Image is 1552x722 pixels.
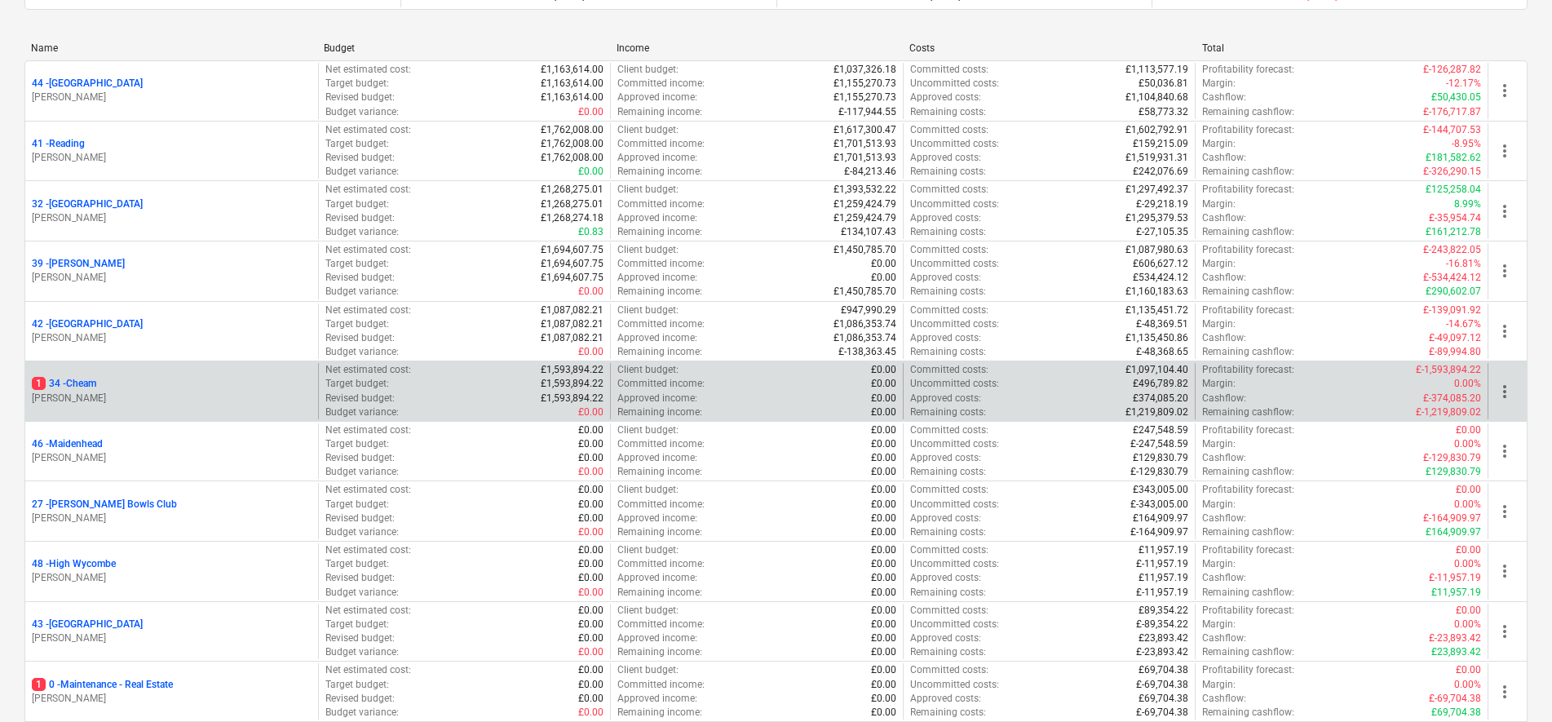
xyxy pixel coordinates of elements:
span: more_vert [1495,382,1514,401]
p: 42 - [GEOGRAPHIC_DATA] [32,317,143,331]
p: Committed costs : [910,483,988,497]
div: 10 -Maintenance - Real Estate[PERSON_NAME] [32,678,312,706]
div: 46 -Maidenhead[PERSON_NAME] [32,437,312,465]
p: £1,135,450.86 [1125,331,1188,345]
p: £134,107.43 [841,225,896,239]
div: 43 -[GEOGRAPHIC_DATA][PERSON_NAME] [32,618,312,645]
p: Approved costs : [910,512,981,525]
span: more_vert [1495,441,1514,461]
p: £-35,954.74 [1429,211,1481,225]
p: Approved costs : [910,211,981,225]
p: Remaining cashflow : [1202,225,1294,239]
div: 134 -Cheam[PERSON_NAME] [32,377,312,405]
p: £1,259,424.79 [833,197,896,211]
p: Profitability forecast : [1202,483,1294,497]
p: £1,163,614.00 [541,77,604,91]
p: Revised budget : [325,271,395,285]
span: more_vert [1495,682,1514,702]
p: £0.00 [578,465,604,479]
p: Remaining cashflow : [1202,165,1294,179]
p: Committed income : [617,437,705,451]
p: £1,268,275.01 [541,197,604,211]
p: Margin : [1202,137,1236,151]
p: Target budget : [325,317,389,331]
p: £129,830.79 [1133,451,1188,465]
p: £-48,368.65 [1136,345,1188,359]
p: £1,087,082.21 [541,331,604,345]
p: £-84,213.46 [844,165,896,179]
p: £-1,219,809.02 [1416,405,1481,419]
p: Net estimated cost : [325,63,411,77]
div: Name [31,42,311,54]
p: £1,450,785.70 [833,285,896,299]
p: Client budget : [617,483,679,497]
p: Target budget : [325,257,389,271]
p: 0.00% [1454,437,1481,451]
p: 34 - Cheam [32,377,96,391]
p: Approved costs : [910,271,981,285]
p: Remaining income : [617,165,702,179]
p: Revised budget : [325,331,395,345]
p: Cashflow : [1202,211,1246,225]
p: Approved income : [617,271,697,285]
p: Remaining cashflow : [1202,285,1294,299]
p: £50,430.05 [1431,91,1481,104]
p: £0.00 [871,437,896,451]
p: £-129,830.79 [1423,451,1481,465]
p: Net estimated cost : [325,363,411,377]
p: £0.00 [871,451,896,465]
p: Uncommitted costs : [910,197,999,211]
p: Committed costs : [910,63,988,77]
p: Remaining cashflow : [1202,465,1294,479]
p: Cashflow : [1202,91,1246,104]
p: £-49,097.12 [1429,331,1481,345]
p: Remaining costs : [910,285,986,299]
p: £159,215.09 [1133,137,1188,151]
p: £0.00 [871,423,896,437]
p: Approved costs : [910,392,981,405]
p: £-1,593,894.22 [1416,363,1481,377]
p: £1,393,532.22 [833,183,896,197]
p: £1,593,894.22 [541,392,604,405]
p: £1,087,082.21 [541,303,604,317]
p: £1,155,270.73 [833,77,896,91]
p: Remaining costs : [910,345,986,359]
p: Client budget : [617,183,679,197]
p: 27 - [PERSON_NAME] Bowls Club [32,498,177,512]
p: Remaining cashflow : [1202,405,1294,419]
p: Profitability forecast : [1202,243,1294,257]
p: £0.00 [578,451,604,465]
p: Committed costs : [910,243,988,257]
p: £1,087,980.63 [1125,243,1188,257]
p: Remaining income : [617,285,702,299]
p: 32 - [GEOGRAPHIC_DATA] [32,197,143,211]
p: Cashflow : [1202,151,1246,165]
p: [PERSON_NAME] [32,571,312,585]
p: 0 - Maintenance - Real Estate [32,678,173,692]
span: 1 [32,377,46,390]
p: £-374,085.20 [1423,392,1481,405]
p: £1,617,300.47 [833,123,896,137]
p: Profitability forecast : [1202,303,1294,317]
p: Committed costs : [910,303,988,317]
p: £343,005.00 [1133,483,1188,497]
div: 27 -[PERSON_NAME] Bowls Club[PERSON_NAME] [32,498,312,525]
p: Margin : [1202,498,1236,512]
p: £50,036.81 [1139,77,1188,91]
p: 0.00% [1454,377,1481,391]
p: Client budget : [617,423,679,437]
p: [PERSON_NAME] [32,512,312,525]
p: £0.00 [871,465,896,479]
p: £0.00 [1456,423,1481,437]
p: Committed income : [617,137,705,151]
p: Approved costs : [910,451,981,465]
p: Profitability forecast : [1202,423,1294,437]
p: £1,701,513.93 [833,137,896,151]
p: Approved income : [617,91,697,104]
p: Revised budget : [325,512,395,525]
p: Remaining costs : [910,165,986,179]
p: Committed income : [617,498,705,512]
p: Remaining cashflow : [1202,105,1294,119]
p: Budget variance : [325,165,399,179]
p: £496,789.82 [1133,377,1188,391]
